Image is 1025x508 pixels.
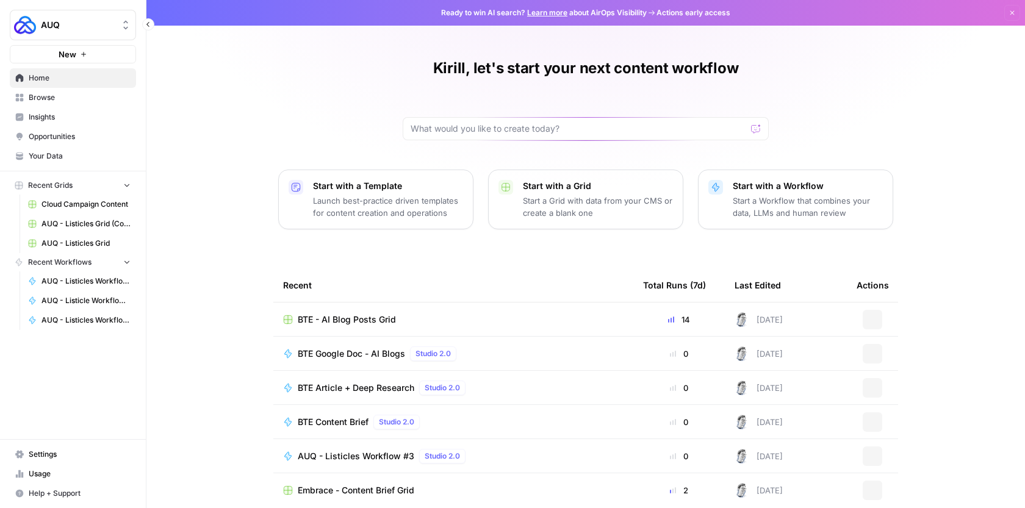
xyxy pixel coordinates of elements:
div: [DATE] [735,381,783,395]
div: Recent [283,268,624,302]
a: BTE Google Doc - AI BlogsStudio 2.0 [283,346,624,361]
button: Recent Workflows [10,253,136,271]
a: AUQ - Listicles Workflow (Copy from [GEOGRAPHIC_DATA]) [23,310,136,330]
div: 0 [643,416,715,428]
img: 28dbpmxwbe1lgts1kkshuof3rm4g [735,415,749,429]
span: AUQ - Listicles Grid [41,238,131,249]
span: AUQ - Listicles Workflow #3 [41,276,131,287]
span: AUQ - Listicles Grid (Copy from [GEOGRAPHIC_DATA]) [41,218,131,229]
a: Embrace - Content Brief Grid [283,484,624,496]
div: Last Edited [735,268,781,302]
span: Studio 2.0 [425,451,460,462]
a: Your Data [10,146,136,166]
div: Total Runs (7d) [643,268,706,302]
img: 28dbpmxwbe1lgts1kkshuof3rm4g [735,483,749,498]
div: Actions [857,268,889,302]
button: Start with a WorkflowStart a Workflow that combines your data, LLMs and human review [698,170,893,229]
a: Browse [10,88,136,107]
span: Your Data [29,151,131,162]
button: New [10,45,136,63]
a: AUQ - Listicles Grid (Copy from [GEOGRAPHIC_DATA]) [23,214,136,234]
span: Opportunities [29,131,131,142]
span: BTE Google Doc - AI Blogs [298,348,405,360]
a: Usage [10,464,136,484]
span: BTE Content Brief [298,416,369,428]
a: AUQ - Listicle Workflow #2 [23,291,136,310]
img: 28dbpmxwbe1lgts1kkshuof3rm4g [735,312,749,327]
span: Usage [29,468,131,479]
a: Settings [10,445,136,464]
img: 28dbpmxwbe1lgts1kkshuof3rm4g [735,346,749,361]
a: BTE - AI Blog Posts Grid [283,313,624,326]
button: Recent Grids [10,176,136,195]
div: [DATE] [735,449,783,463]
span: Insights [29,112,131,123]
span: Help + Support [29,488,131,499]
p: Start a Grid with data from your CMS or create a blank one [523,195,673,219]
span: Studio 2.0 [415,348,451,359]
span: Recent Grids [28,180,73,191]
span: BTE - AI Blog Posts Grid [298,313,396,326]
span: AUQ - Listicle Workflow #2 [41,295,131,306]
div: 0 [643,382,715,394]
span: Cloud Campaign Content [41,199,131,210]
span: Actions early access [656,7,730,18]
span: Studio 2.0 [425,382,460,393]
div: [DATE] [735,312,783,327]
span: Settings [29,449,131,460]
p: Start with a Workflow [733,180,883,192]
p: Launch best-practice driven templates for content creation and operations [313,195,463,219]
img: 28dbpmxwbe1lgts1kkshuof3rm4g [735,449,749,463]
div: [DATE] [735,483,783,498]
div: 14 [643,313,715,326]
a: AUQ - Listicles Grid [23,234,136,253]
span: Home [29,73,131,84]
p: Start with a Template [313,180,463,192]
h1: Kirill, let's start your next content workflow [433,59,739,78]
div: [DATE] [735,346,783,361]
span: Studio 2.0 [379,417,414,428]
div: 2 [643,484,715,496]
div: 0 [643,450,715,462]
button: Start with a TemplateLaunch best-practice driven templates for content creation and operations [278,170,473,229]
input: What would you like to create today? [411,123,746,135]
span: Ready to win AI search? about AirOps Visibility [441,7,647,18]
a: Home [10,68,136,88]
button: Start with a GridStart a Grid with data from your CMS or create a blank one [488,170,683,229]
a: AUQ - Listicles Workflow #3Studio 2.0 [283,449,624,463]
a: Insights [10,107,136,127]
img: 28dbpmxwbe1lgts1kkshuof3rm4g [735,381,749,395]
a: Opportunities [10,127,136,146]
span: AUQ [41,19,115,31]
a: BTE Content BriefStudio 2.0 [283,415,624,429]
a: Learn more [527,8,567,17]
a: Cloud Campaign Content [23,195,136,214]
p: Start with a Grid [523,180,673,192]
button: Help + Support [10,484,136,503]
span: BTE Article + Deep Research [298,382,414,394]
span: Browse [29,92,131,103]
div: [DATE] [735,415,783,429]
span: AUQ - Listicles Workflow (Copy from [GEOGRAPHIC_DATA]) [41,315,131,326]
a: AUQ - Listicles Workflow #3 [23,271,136,291]
div: 0 [643,348,715,360]
span: Embrace - Content Brief Grid [298,484,414,496]
button: Workspace: AUQ [10,10,136,40]
span: AUQ - Listicles Workflow #3 [298,450,414,462]
a: BTE Article + Deep ResearchStudio 2.0 [283,381,624,395]
span: New [59,48,76,60]
span: Recent Workflows [28,257,92,268]
img: AUQ Logo [14,14,36,36]
p: Start a Workflow that combines your data, LLMs and human review [733,195,883,219]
